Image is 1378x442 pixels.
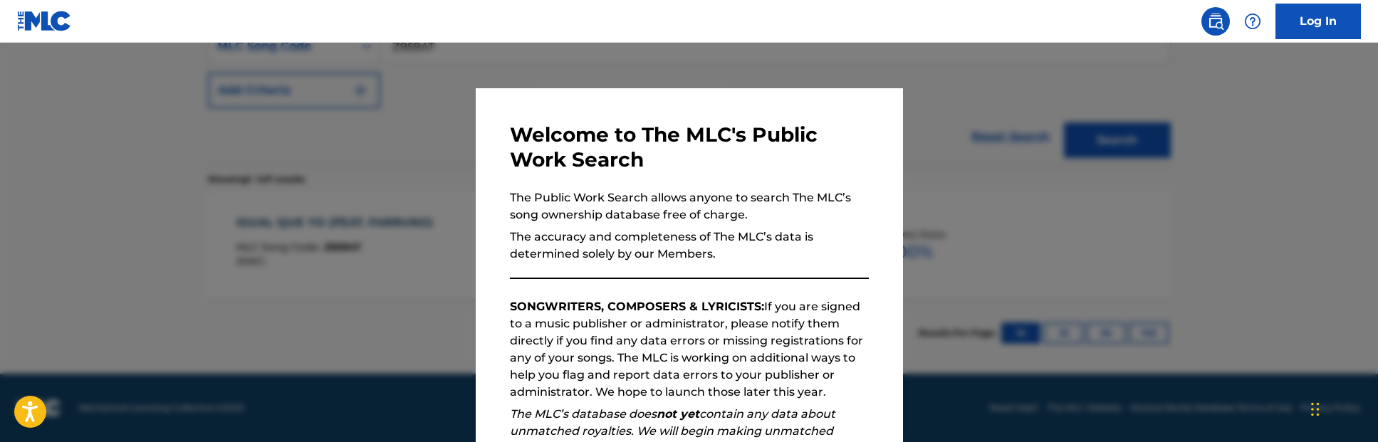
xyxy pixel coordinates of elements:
img: MLC Logo [17,11,72,31]
iframe: Chat Widget [1307,374,1378,442]
img: search [1207,13,1224,30]
strong: not yet [657,407,699,421]
p: The Public Work Search allows anyone to search The MLC’s song ownership database free of charge. [510,189,869,223]
img: help [1244,13,1261,30]
strong: SONGWRITERS, COMPOSERS & LYRICISTS: [510,300,764,313]
a: Log In [1275,4,1361,39]
p: If you are signed to a music publisher or administrator, please notify them directly if you find ... [510,298,869,401]
div: Help [1238,7,1267,36]
a: Public Search [1201,7,1230,36]
p: The accuracy and completeness of The MLC’s data is determined solely by our Members. [510,228,869,263]
h3: Welcome to The MLC's Public Work Search [510,122,869,172]
div: Drag [1311,388,1320,431]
